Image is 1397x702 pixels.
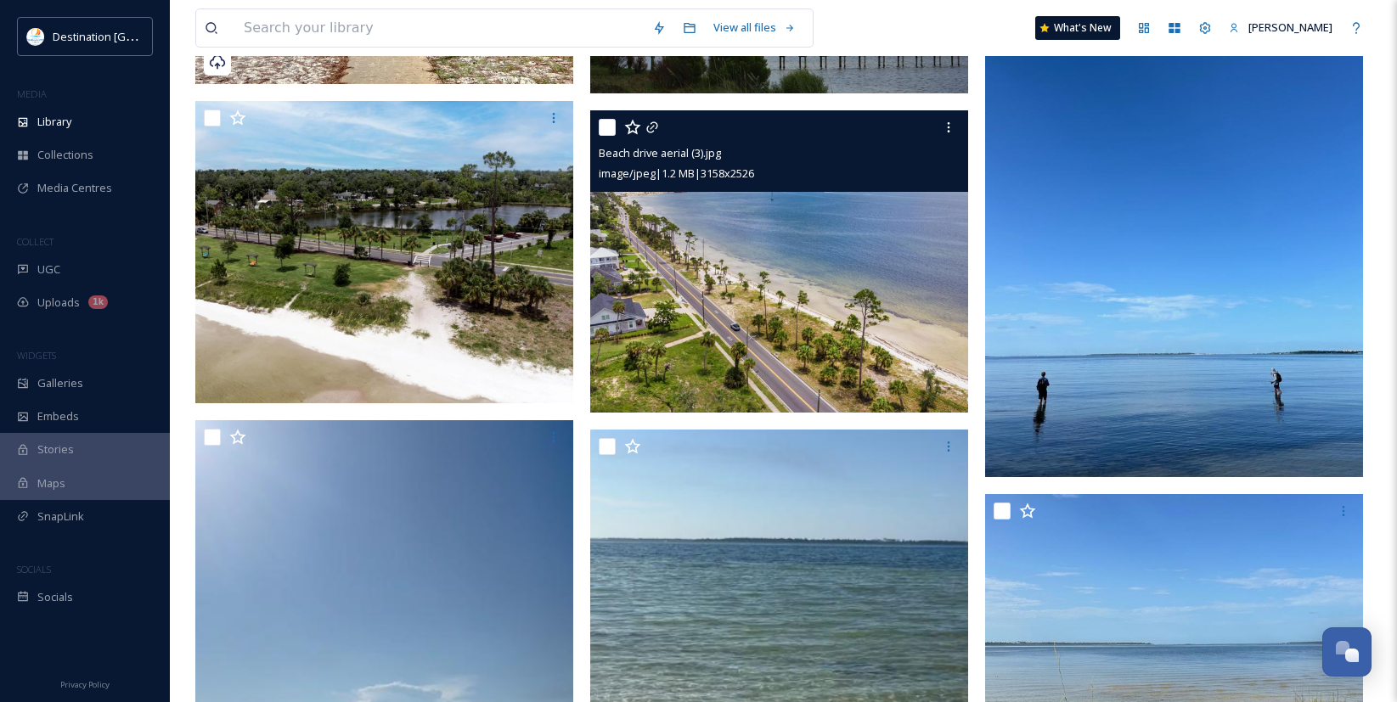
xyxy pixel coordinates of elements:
span: Maps [37,475,65,491]
span: Uploads [37,295,80,311]
span: Embeds [37,408,79,424]
span: Library [37,114,71,130]
span: [PERSON_NAME] [1248,20,1332,35]
a: [PERSON_NAME] [1220,11,1341,44]
span: Socials [37,589,73,605]
span: UGC [37,261,60,278]
span: Beach drive aerial (3).jpg [599,145,721,160]
span: SnapLink [37,508,84,525]
div: 1k [88,295,108,309]
a: What's New [1035,16,1120,40]
span: COLLECT [17,235,54,248]
span: Galleries [37,375,83,391]
img: asbell aerial.jpg [195,101,573,403]
button: Open Chat [1322,627,1372,677]
span: Privacy Policy [60,679,110,690]
input: Search your library [235,9,644,47]
span: MEDIA [17,87,47,100]
span: Stories [37,441,74,458]
span: SOCIALS [17,563,51,576]
span: Destination [GEOGRAPHIC_DATA] [53,28,222,44]
span: Media Centres [37,180,112,196]
a: Privacy Policy [60,673,110,694]
span: image/jpeg | 1.2 MB | 3158 x 2526 [599,166,754,181]
a: View all files [705,11,804,44]
span: WIDGETS [17,349,56,362]
img: Beach drive aerial (3).jpg [590,110,968,413]
img: download.png [27,28,44,45]
span: Collections [37,147,93,163]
